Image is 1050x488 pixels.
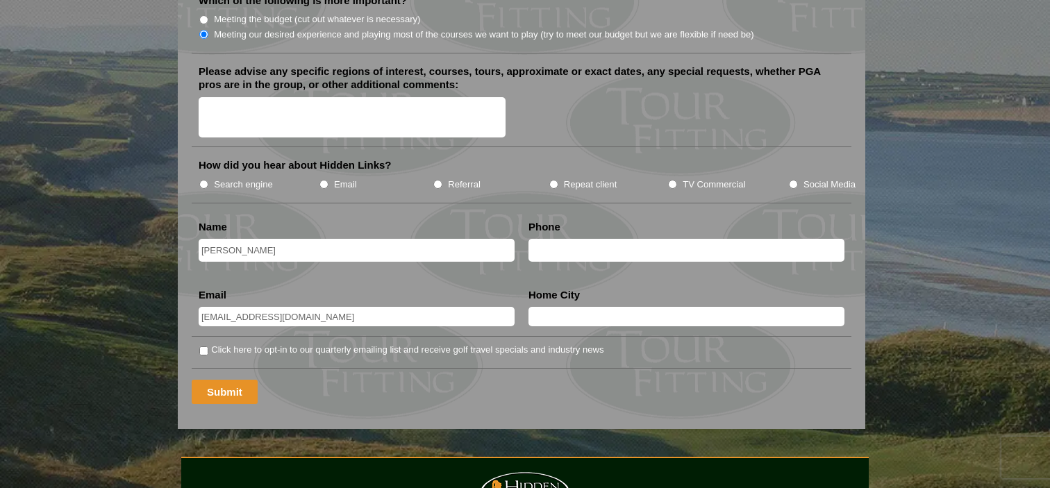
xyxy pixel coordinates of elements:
[214,28,754,42] label: Meeting our desired experience and playing most of the courses we want to play (try to meet our b...
[803,178,856,192] label: Social Media
[528,220,560,234] label: Phone
[214,12,420,26] label: Meeting the budget (cut out whatever is necessary)
[192,380,258,404] input: Submit
[199,288,226,302] label: Email
[334,178,357,192] label: Email
[683,178,745,192] label: TV Commercial
[199,220,227,234] label: Name
[528,288,580,302] label: Home City
[211,343,603,357] label: Click here to opt-in to our quarterly emailing list and receive golf travel specials and industry...
[448,178,481,192] label: Referral
[214,178,273,192] label: Search engine
[564,178,617,192] label: Repeat client
[199,65,844,92] label: Please advise any specific regions of interest, courses, tours, approximate or exact dates, any s...
[199,158,392,172] label: How did you hear about Hidden Links?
